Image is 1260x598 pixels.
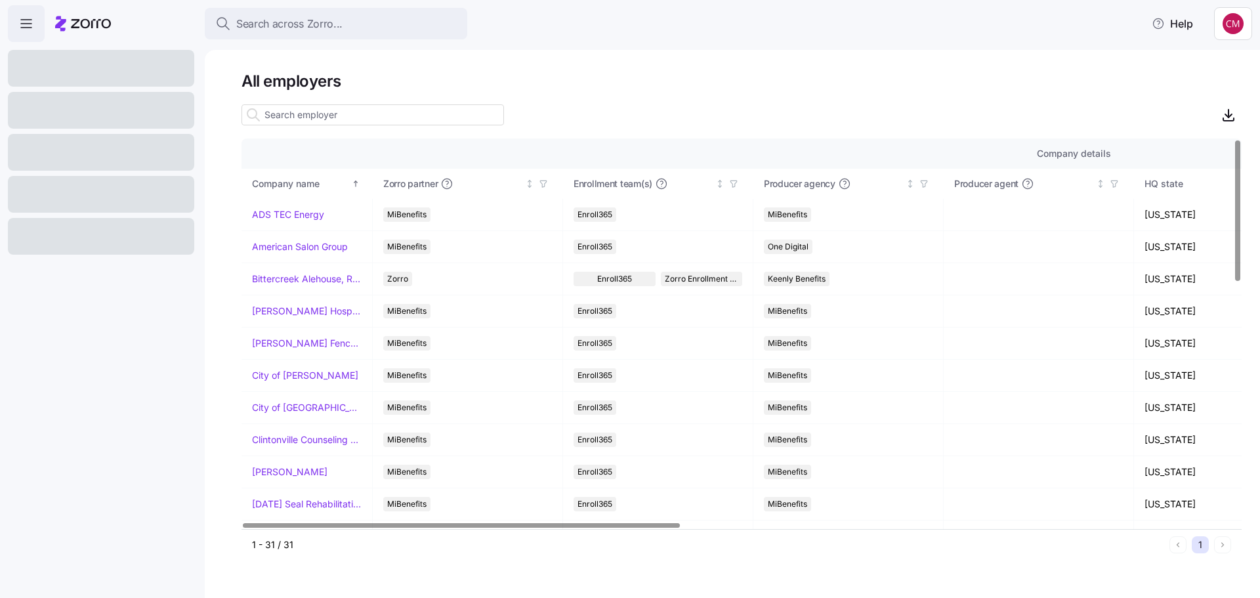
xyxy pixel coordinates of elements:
[577,336,612,351] span: Enroll365
[252,208,324,221] a: ADS TEC Energy
[1214,536,1231,553] button: Next page
[768,336,807,351] span: MiBenefits
[768,465,807,479] span: MiBenefits
[753,169,944,199] th: Producer agencyNot sorted
[252,498,362,511] a: [DATE] Seal Rehabilitation Center of [GEOGRAPHIC_DATA]
[768,304,807,318] span: MiBenefits
[387,272,408,286] span: Zorro
[252,465,327,479] a: [PERSON_NAME]
[252,272,362,286] a: Bittercreek Alehouse, Red Feather Lounge, Diablo & Sons Saloon
[768,207,807,222] span: MiBenefits
[1141,11,1204,37] button: Help
[236,16,343,32] span: Search across Zorro...
[252,177,349,191] div: Company name
[768,368,807,383] span: MiBenefits
[574,177,652,190] span: Enrollment team(s)
[768,272,826,286] span: Keenly Benefits
[383,177,438,190] span: Zorro partner
[387,207,427,222] span: MiBenefits
[1169,536,1186,553] button: Previous page
[768,433,807,447] span: MiBenefits
[252,401,362,414] a: City of [GEOGRAPHIC_DATA]
[577,240,612,254] span: Enroll365
[373,169,563,199] th: Zorro partnerNot sorted
[252,433,362,446] a: Clintonville Counseling and Wellness
[387,497,427,511] span: MiBenefits
[577,400,612,415] span: Enroll365
[387,240,427,254] span: MiBenefits
[768,400,807,415] span: MiBenefits
[241,104,504,125] input: Search employer
[1152,16,1193,32] span: Help
[577,304,612,318] span: Enroll365
[577,465,612,479] span: Enroll365
[768,497,807,511] span: MiBenefits
[387,368,427,383] span: MiBenefits
[241,169,373,199] th: Company nameSorted ascending
[252,369,358,382] a: City of [PERSON_NAME]
[252,538,1164,551] div: 1 - 31 / 31
[387,336,427,351] span: MiBenefits
[1192,536,1209,553] button: 1
[387,465,427,479] span: MiBenefits
[387,304,427,318] span: MiBenefits
[525,179,534,188] div: Not sorted
[906,179,915,188] div: Not sorted
[563,169,753,199] th: Enrollment team(s)Not sorted
[954,177,1018,190] span: Producer agent
[252,240,348,253] a: American Salon Group
[1223,13,1244,34] img: c76f7742dad050c3772ef460a101715e
[577,207,612,222] span: Enroll365
[351,179,360,188] div: Sorted ascending
[764,177,835,190] span: Producer agency
[387,433,427,447] span: MiBenefits
[241,71,1242,91] h1: All employers
[205,8,467,39] button: Search across Zorro...
[577,497,612,511] span: Enroll365
[387,400,427,415] span: MiBenefits
[597,272,632,286] span: Enroll365
[1096,179,1105,188] div: Not sorted
[944,169,1134,199] th: Producer agentNot sorted
[577,368,612,383] span: Enroll365
[577,433,612,447] span: Enroll365
[768,240,808,254] span: One Digital
[252,337,362,350] a: [PERSON_NAME] Fence Company
[715,179,724,188] div: Not sorted
[252,305,362,318] a: [PERSON_NAME] Hospitality
[665,272,739,286] span: Zorro Enrollment Team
